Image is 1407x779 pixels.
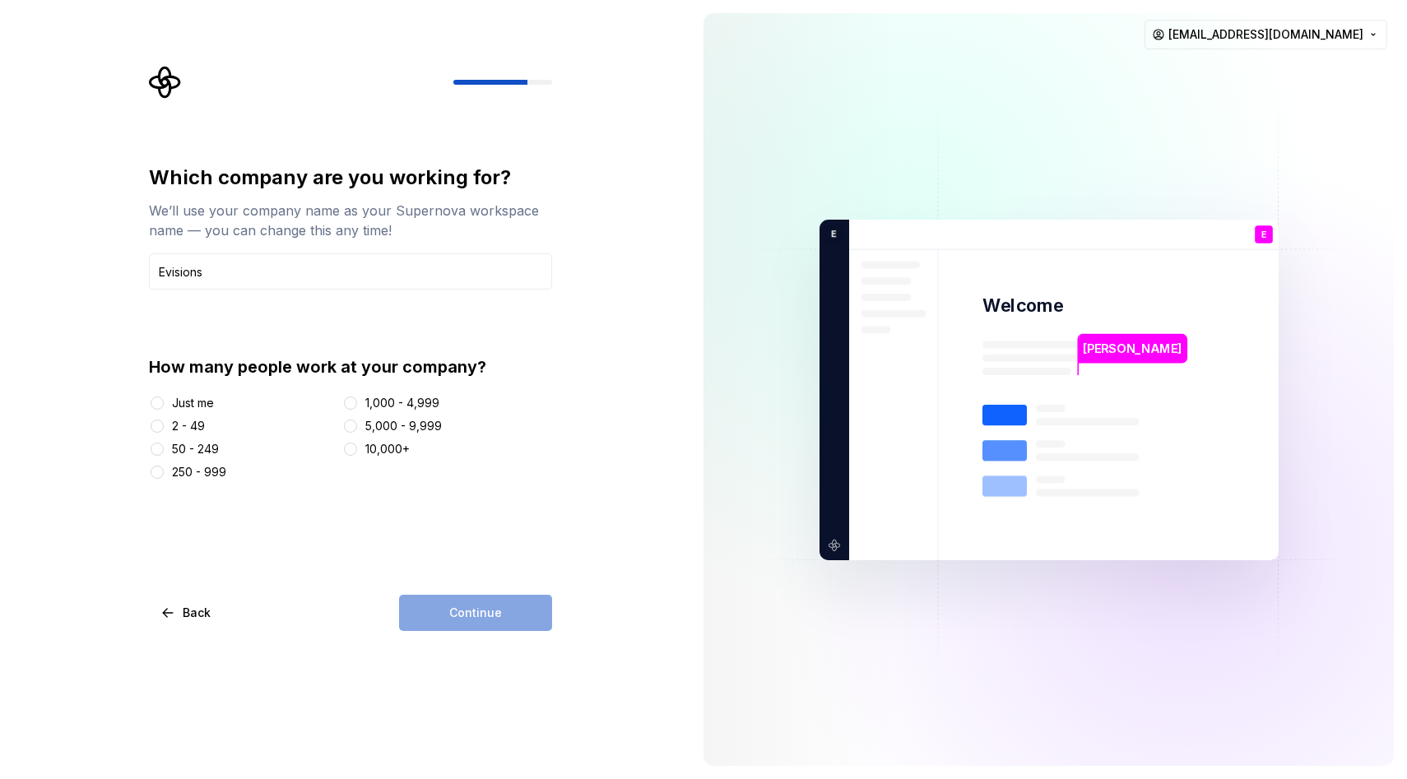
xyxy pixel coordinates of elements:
div: 1,000 - 4,999 [365,395,439,411]
div: 2 - 49 [172,418,205,434]
p: E [825,226,837,241]
button: [EMAIL_ADDRESS][DOMAIN_NAME] [1145,20,1387,49]
div: Just me [172,395,214,411]
input: Company name [149,253,552,290]
svg: Supernova Logo [149,66,182,99]
span: [EMAIL_ADDRESS][DOMAIN_NAME] [1168,26,1363,43]
p: Welcome [982,294,1063,318]
div: How many people work at your company? [149,355,552,378]
span: Back [183,605,211,621]
div: 50 - 249 [172,441,219,457]
div: Which company are you working for? [149,165,552,191]
button: Back [149,595,225,631]
div: 250 - 999 [172,464,226,480]
div: We’ll use your company name as your Supernova workspace name — you can change this any time! [149,201,552,240]
div: 10,000+ [365,441,410,457]
p: E [1261,230,1265,239]
div: 5,000 - 9,999 [365,418,442,434]
p: [PERSON_NAME] [1083,339,1182,357]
